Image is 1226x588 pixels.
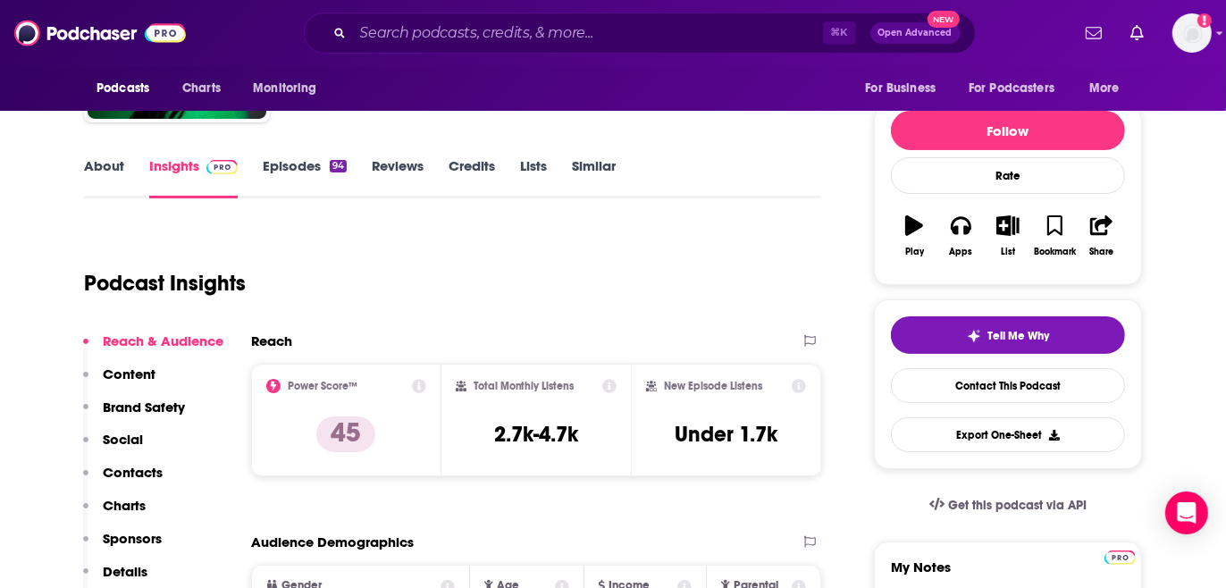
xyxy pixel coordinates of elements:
p: Sponsors [103,530,162,547]
button: open menu [957,71,1080,105]
div: List [1001,247,1015,257]
img: User Profile [1172,13,1212,53]
a: Get this podcast via API [915,483,1101,527]
a: Show notifications dropdown [1079,18,1109,48]
a: InsightsPodchaser Pro [149,157,238,198]
span: ⌘ K [823,21,856,45]
span: Charts [182,76,221,101]
button: tell me why sparkleTell Me Why [891,316,1125,354]
p: Contacts [103,464,163,481]
button: Content [83,365,155,399]
button: open menu [1077,71,1142,105]
span: For Business [865,76,936,101]
button: open menu [240,71,340,105]
a: Episodes94 [263,157,347,198]
a: Pro website [1104,548,1136,565]
div: Apps [950,247,973,257]
p: Reach & Audience [103,332,223,349]
button: Reach & Audience [83,332,223,365]
button: open menu [852,71,958,105]
a: Reviews [372,157,424,198]
a: Credits [449,157,495,198]
svg: Add a profile image [1197,13,1212,28]
h1: Podcast Insights [84,270,246,297]
button: open menu [84,71,172,105]
h2: New Episode Listens [664,380,762,392]
input: Search podcasts, credits, & more... [353,19,823,47]
button: Share [1079,204,1125,268]
p: Details [103,563,147,580]
a: Lists [520,157,547,198]
p: Brand Safety [103,399,185,416]
span: New [928,11,960,28]
span: Logged in as BogaardsPR [1172,13,1212,53]
button: Brand Safety [83,399,185,432]
p: Charts [103,497,146,514]
div: 94 [330,160,347,172]
div: Rate [891,157,1125,194]
span: For Podcasters [969,76,1054,101]
button: Charts [83,497,146,530]
button: Open AdvancedNew [870,22,961,44]
span: More [1089,76,1120,101]
button: Contacts [83,464,163,497]
a: Contact This Podcast [891,368,1125,403]
img: Podchaser Pro [1104,550,1136,565]
a: Show notifications dropdown [1123,18,1151,48]
div: Search podcasts, credits, & more... [304,13,976,54]
a: Similar [572,157,616,198]
button: Show profile menu [1172,13,1212,53]
button: Social [83,431,143,464]
h3: Under 1.7k [675,421,777,448]
h3: 2.7k-4.7k [494,421,578,448]
a: About [84,157,124,198]
button: Play [891,204,937,268]
button: Apps [937,204,984,268]
span: Open Advanced [878,29,953,38]
button: Export One-Sheet [891,417,1125,452]
p: Social [103,431,143,448]
button: Sponsors [83,530,162,563]
div: Share [1089,247,1113,257]
span: Monitoring [253,76,316,101]
h2: Audience Demographics [251,533,414,550]
p: 45 [316,416,375,452]
span: Podcasts [97,76,149,101]
span: Get this podcast via API [948,498,1087,513]
a: Charts [171,71,231,105]
span: Tell Me Why [988,329,1050,343]
h2: Total Monthly Listens [474,380,575,392]
div: Play [905,247,924,257]
div: Open Intercom Messenger [1165,491,1208,534]
h2: Power Score™ [288,380,357,392]
p: Content [103,365,155,382]
img: tell me why sparkle [967,329,981,343]
img: Podchaser Pro [206,160,238,174]
h2: Reach [251,332,292,349]
button: List [985,204,1031,268]
button: Bookmark [1031,204,1078,268]
div: Bookmark [1034,247,1076,257]
img: Podchaser - Follow, Share and Rate Podcasts [14,16,186,50]
button: Follow [891,111,1125,150]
